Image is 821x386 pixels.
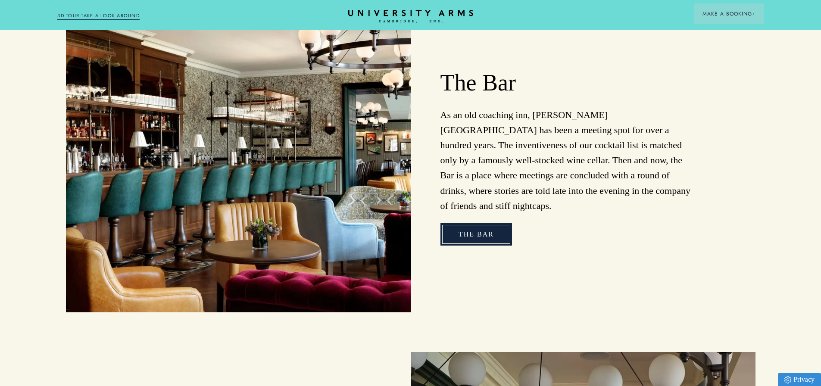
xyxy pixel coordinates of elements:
a: Privacy [778,373,821,386]
img: image-b49cb22997400f3f08bed174b2325b8c369ebe22-8192x5461-jpg [66,2,411,312]
a: 3D TOUR:TAKE A LOOK AROUND [57,12,140,20]
h2: The Bar [440,69,698,97]
a: The Bar [440,223,512,246]
a: Home [348,10,473,23]
span: Make a Booking [702,10,755,18]
button: Make a BookingArrow icon [694,3,764,24]
img: Arrow icon [752,12,755,16]
img: Privacy [784,376,791,383]
p: As an old coaching inn, [PERSON_NAME][GEOGRAPHIC_DATA] has been a meeting spot for over a hundred... [440,107,698,213]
